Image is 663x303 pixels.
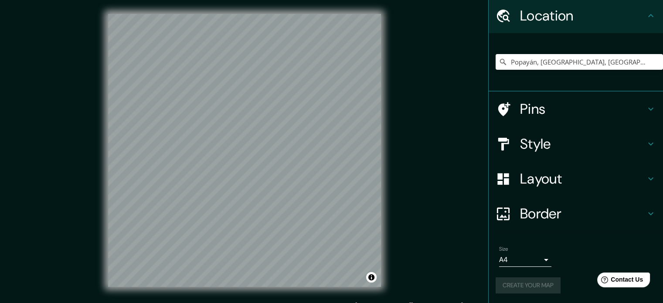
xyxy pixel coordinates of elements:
div: Layout [489,161,663,196]
div: Pins [489,92,663,126]
h4: Pins [520,100,646,118]
h4: Border [520,205,646,222]
iframe: Help widget launcher [585,269,653,293]
input: Pick your city or area [496,54,663,70]
div: Style [489,126,663,161]
div: Border [489,196,663,231]
button: Toggle attribution [366,272,377,283]
label: Size [499,245,508,253]
h4: Layout [520,170,646,187]
div: A4 [499,253,551,267]
h4: Style [520,135,646,153]
h4: Location [520,7,646,24]
canvas: Map [108,14,381,287]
